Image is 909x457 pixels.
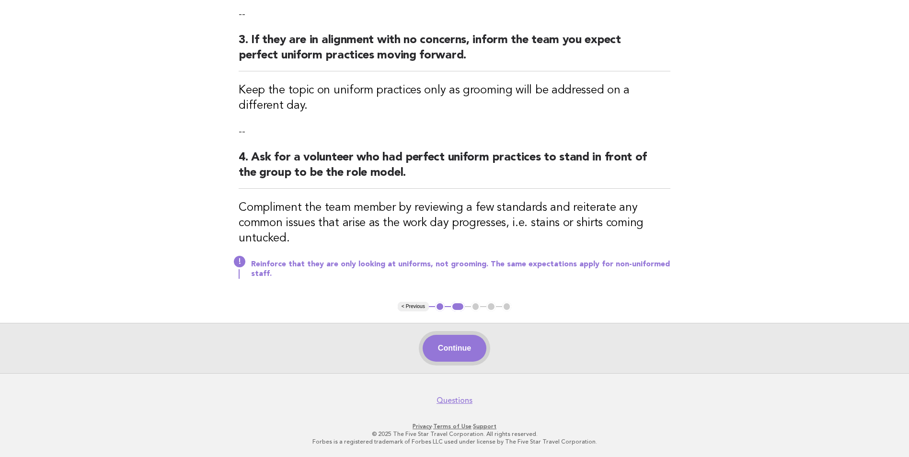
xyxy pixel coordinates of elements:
a: Privacy [413,423,432,430]
button: < Previous [398,302,429,311]
button: 2 [451,302,465,311]
p: · · [161,423,748,430]
h3: Compliment the team member by reviewing a few standards and reiterate any common issues that aris... [239,200,670,246]
h2: 4. Ask for a volunteer who had perfect uniform practices to stand in front of the group to be the... [239,150,670,189]
p: © 2025 The Five Star Travel Corporation. All rights reserved. [161,430,748,438]
a: Support [473,423,496,430]
h3: Keep the topic on uniform practices only as grooming will be addressed on a different day. [239,83,670,114]
h2: 3. If they are in alignment with no concerns, inform the team you expect perfect uniform practice... [239,33,670,71]
button: Continue [423,335,486,362]
p: -- [239,125,670,138]
a: Terms of Use [433,423,472,430]
a: Questions [437,396,472,405]
p: Forbes is a registered trademark of Forbes LLC used under license by The Five Star Travel Corpora... [161,438,748,446]
p: -- [239,8,670,21]
button: 1 [435,302,445,311]
p: Reinforce that they are only looking at uniforms, not grooming. The same expectations apply for n... [251,260,670,279]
